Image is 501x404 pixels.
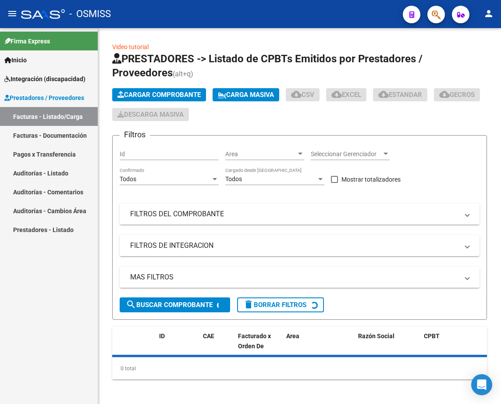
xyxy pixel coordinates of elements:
span: Cargar Comprobante [117,91,201,99]
span: EXCEL [331,91,361,99]
span: Prestadores / Proveedores [4,93,84,103]
mat-panel-title: MAS FILTROS [130,272,458,282]
mat-icon: person [483,8,494,19]
span: CAE [203,332,214,340]
span: Estandar [378,91,422,99]
a: Video tutorial [112,43,149,50]
span: Todos [225,175,242,182]
mat-icon: delete [243,299,254,310]
button: Estandar [373,88,427,101]
mat-panel-title: FILTROS DE INTEGRACION [130,241,458,250]
button: CSV [286,88,320,101]
button: Carga Masiva [213,88,279,101]
app-download-masive: Descarga masiva de comprobantes (adjuntos) [112,108,189,121]
span: Firma Express [4,36,50,46]
mat-icon: cloud_download [331,89,342,100]
span: Integración (discapacidad) [4,74,85,84]
span: Carga Masiva [218,91,274,99]
button: Gecros [434,88,480,101]
mat-expansion-panel-header: FILTROS DEL COMPROBANTE [120,204,480,225]
button: EXCEL [326,88,366,101]
mat-icon: cloud_download [439,89,450,100]
datatable-header-cell: Area [283,327,342,365]
h3: Filtros [120,129,150,141]
button: Buscar Comprobante [120,297,230,312]
span: PRESTADORES -> Listado de CPBTs Emitidos por Prestadores / Proveedores [112,53,423,79]
span: CSV [291,91,314,99]
button: Borrar Filtros [237,297,324,312]
datatable-header-cell: Razón Social [355,327,420,365]
span: Seleccionar Gerenciador [311,150,382,158]
mat-icon: cloud_download [378,89,389,100]
span: CPBT [424,332,440,340]
mat-expansion-panel-header: FILTROS DE INTEGRACION [120,235,480,256]
span: ID [159,332,165,340]
span: Facturado x Orden De [238,332,271,350]
mat-icon: search [126,299,136,310]
span: Borrar Filtros [243,301,306,309]
span: Descarga Masiva [117,111,184,118]
mat-icon: menu [7,8,18,19]
datatable-header-cell: ID [156,327,199,365]
span: (alt+q) [173,70,193,78]
span: Area [225,150,296,158]
datatable-header-cell: Facturado x Orden De [235,327,283,365]
button: Descarga Masiva [112,108,189,121]
span: Gecros [439,91,475,99]
mat-panel-title: FILTROS DEL COMPROBANTE [130,209,458,219]
div: 0 total [112,358,487,379]
span: Razón Social [358,332,394,340]
mat-icon: cloud_download [291,89,302,100]
span: Inicio [4,55,27,65]
mat-expansion-panel-header: MAS FILTROS [120,267,480,288]
datatable-header-cell: CAE [199,327,235,365]
span: Todos [120,175,136,182]
div: Open Intercom Messenger [471,374,492,395]
span: Buscar Comprobante [126,301,213,309]
button: Cargar Comprobante [112,88,206,101]
span: - OSMISS [69,4,111,24]
span: Area [286,332,299,340]
span: Mostrar totalizadores [341,174,401,185]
